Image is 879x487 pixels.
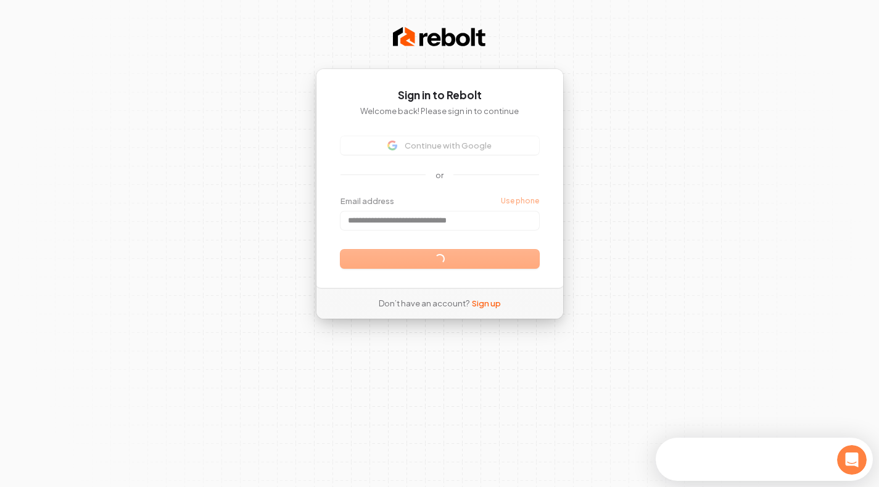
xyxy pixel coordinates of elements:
iframe: Intercom live chat discovery launcher [656,438,873,481]
a: Sign up [472,298,501,309]
iframe: Intercom live chat [837,445,867,475]
p: Welcome back! Please sign in to continue [340,105,539,117]
p: or [435,170,444,181]
span: Don’t have an account? [379,298,469,309]
img: Rebolt Logo [393,25,485,49]
h1: Sign in to Rebolt [340,88,539,103]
